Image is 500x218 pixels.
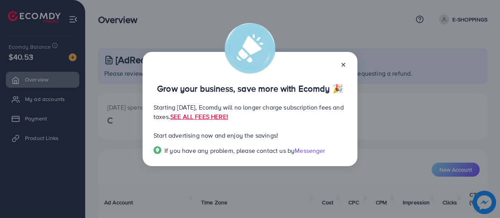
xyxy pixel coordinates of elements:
p: Grow your business, save more with Ecomdy 🎉 [154,84,346,93]
p: Starting [DATE], Ecomdy will no longer charge subscription fees and taxes. [154,103,346,121]
a: SEE ALL FEES HERE! [170,112,228,121]
span: If you have any problem, please contact us by [164,146,295,155]
p: Start advertising now and enjoy the savings! [154,131,346,140]
span: Messenger [295,146,325,155]
img: Popup guide [154,146,161,154]
img: alert [225,23,275,74]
